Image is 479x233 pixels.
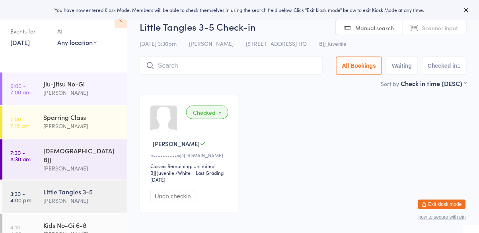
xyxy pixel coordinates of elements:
[10,38,30,47] a: [DATE]
[418,200,466,209] button: Exit kiosk mode
[189,39,234,47] span: [PERSON_NAME]
[422,57,467,75] button: Checked in1
[2,180,127,213] a: 3:30 -4:00 pmLittle Tangles 3-5[PERSON_NAME]
[43,146,120,164] div: [DEMOGRAPHIC_DATA] BJJ
[43,221,120,229] div: Kids No-Gi 6-8
[43,88,120,97] div: [PERSON_NAME]
[140,20,467,33] h2: Little Tangles 3-5 Check-in
[140,39,177,47] span: [DATE] 3:30pm
[43,79,120,88] div: Jiu-Jitsu No-Gi
[2,106,127,139] a: 7:00 -7:15 amSparring Class[PERSON_NAME]
[2,139,127,180] a: 7:30 -8:30 am[DEMOGRAPHIC_DATA] BJJ[PERSON_NAME]
[10,25,49,38] div: Events for
[246,39,307,47] span: [STREET_ADDRESS] HQ
[150,152,231,159] div: b••••••••••s@[DOMAIN_NAME]
[43,113,120,121] div: Sparring Class
[43,187,120,196] div: Little Tangles 3-5
[336,57,382,75] button: All Bookings
[43,121,120,131] div: [PERSON_NAME]
[458,63,461,69] div: 1
[57,25,97,38] div: At
[150,163,231,169] div: Classes Remaining: Unlimited
[423,24,458,32] span: Scanner input
[10,149,31,162] time: 7:30 - 8:30 am
[10,116,29,129] time: 7:00 - 7:15 am
[10,190,31,203] time: 3:30 - 4:00 pm
[356,24,394,32] span: Manual search
[43,164,120,173] div: [PERSON_NAME]
[419,214,466,220] button: how to secure with pin
[150,169,174,176] div: BJJ Juvenile
[153,139,200,148] span: [PERSON_NAME]
[57,38,97,47] div: Any location
[10,82,31,95] time: 6:00 - 7:00 am
[319,39,347,47] span: BJJ Juvenile
[401,79,467,88] div: Check in time (DESC)
[13,6,466,13] div: You have now entered Kiosk Mode. Members will be able to check themselves in using the search fie...
[186,106,228,119] div: Checked in
[43,196,120,205] div: [PERSON_NAME]
[386,57,418,75] button: Waiting
[381,80,399,88] label: Sort by
[150,190,195,202] button: Undo checkin
[2,72,127,105] a: 6:00 -7:00 amJiu-Jitsu No-Gi[PERSON_NAME]
[140,57,323,75] input: Search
